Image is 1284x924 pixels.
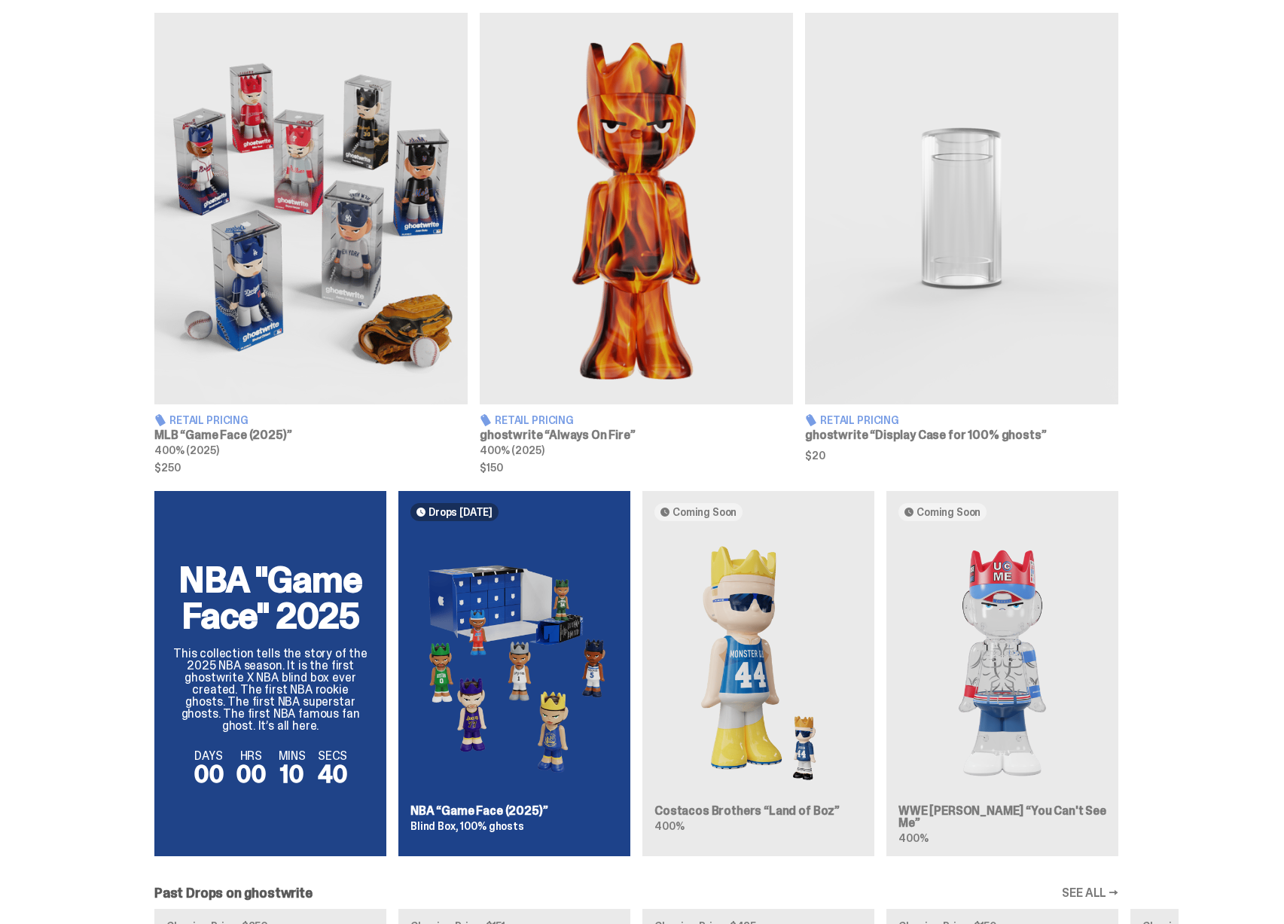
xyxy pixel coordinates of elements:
h3: MLB “Game Face (2025)” [154,429,468,441]
a: Display Case for 100% ghosts Retail Pricing [805,13,1118,473]
a: Game Face (2025) Retail Pricing [154,13,468,473]
span: Retail Pricing [820,415,899,425]
span: 00 [194,758,224,790]
h3: Costacos Brothers “Land of Boz” [654,805,862,817]
span: 100% ghosts [460,819,523,833]
span: HRS [236,750,266,762]
img: You Can't See Me [898,533,1106,793]
span: Blind Box, [410,819,459,833]
span: MINS [279,750,306,762]
span: 400% (2025) [154,444,218,457]
span: 400% (2025) [480,444,544,457]
img: Land of Boz [654,533,862,793]
span: Retail Pricing [495,415,574,425]
h3: ghostwrite “Display Case for 100% ghosts” [805,429,1118,441]
h3: ghostwrite “Always On Fire” [480,429,793,441]
h3: WWE [PERSON_NAME] “You Can't See Me” [898,805,1106,829]
span: 400% [898,831,928,845]
span: $250 [154,462,468,473]
img: Display Case for 100% ghosts [805,13,1118,404]
span: Coming Soon [916,506,981,518]
a: SEE ALL → [1062,887,1118,899]
span: Retail Pricing [169,415,249,425]
p: This collection tells the story of the 2025 NBA season. It is the first ghostwrite X NBA blind bo... [172,648,368,732]
img: Game Face (2025) [154,13,468,404]
h2: NBA "Game Face" 2025 [172,562,368,634]
a: Always On Fire Retail Pricing [480,13,793,473]
span: 00 [236,758,266,790]
img: Game Face (2025) [410,533,618,793]
span: $20 [805,450,1118,461]
a: Drops [DATE] Game Face (2025) [398,491,630,856]
span: DAYS [194,750,224,762]
h3: NBA “Game Face (2025)” [410,805,618,817]
span: 10 [280,758,303,790]
h2: Past Drops on ghostwrite [154,886,313,900]
span: Coming Soon [672,506,737,518]
span: 40 [318,758,347,790]
span: Drops [DATE] [429,506,493,518]
span: $150 [480,462,793,473]
span: 400% [654,819,684,833]
span: SECS [318,750,347,762]
img: Always On Fire [480,13,793,404]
